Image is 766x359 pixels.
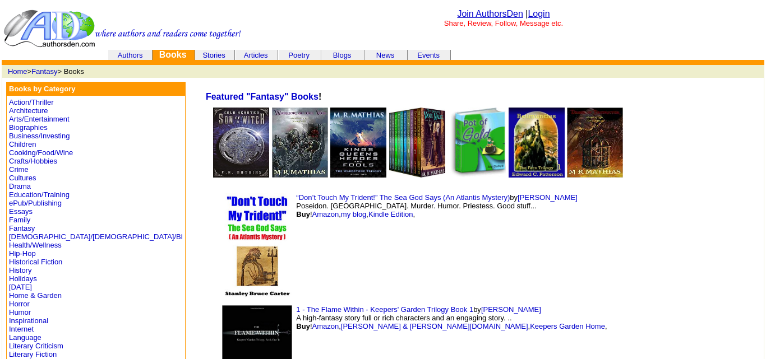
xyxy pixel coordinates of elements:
[9,98,53,106] a: Action/Thriller
[698,212,743,279] img: shim.gif
[9,241,62,249] a: Health/Wellness
[389,108,445,178] img: 76150.jpg
[9,258,62,266] a: Historical Fiction
[206,92,321,101] b: !
[9,308,31,316] a: Humor
[754,250,756,253] img: shim.gif
[9,300,30,308] a: Horror
[9,291,62,300] a: Home & Garden
[509,108,565,178] img: 57579.jpeg
[368,210,413,218] a: Kindle Edition
[272,108,328,178] img: 74276.jpg
[159,50,187,59] a: Books
[9,266,31,274] a: History
[9,115,70,123] a: Arts/Entertainment
[417,51,440,59] a: Events
[8,67,27,76] a: Home
[9,123,48,132] a: Biographies
[450,170,506,179] a: Pot of Gold
[376,51,395,59] a: News
[9,274,37,283] a: Holidays
[118,51,143,59] a: Authors
[9,148,73,157] a: Cooking/Food/Wine
[9,232,183,241] a: [DEMOGRAPHIC_DATA]/[DEMOGRAPHIC_DATA]/Bi
[9,283,32,291] a: [DATE]
[8,67,84,76] font: > > Books
[9,190,70,199] a: Education/Training
[193,102,194,108] img: cleardot.gif
[31,67,57,76] a: Fantasy
[509,170,565,179] a: Belmundus
[9,216,30,224] a: Family
[389,170,445,179] a: The Legend of Vanx Malic: Complete Collection Books 1 -10
[450,108,506,178] img: 4071.jpg
[3,9,241,48] img: header_logo2.gif
[333,51,352,59] a: Blogs
[9,333,41,342] a: Language
[525,9,550,18] font: |
[457,9,523,18] a: Join AuthorsDen
[9,157,57,165] a: Crafts/Hobbies
[296,305,473,314] a: 1 - The Flame Within - Keepers' Garden Trilogy Book 1
[213,170,269,179] a: Cold Hearted Son of a Witch - The Dragoneer Saga Book II
[202,51,225,59] a: Stories
[222,193,292,299] img: 67220.jpg
[567,170,623,179] a: Demon of Destruction (Fantastica Book 3)
[206,92,319,101] a: Featured "Fantasy" Books
[763,61,763,64] img: cleardot.gif
[530,322,605,330] a: Keepers Garden Home
[288,51,310,59] a: Poetry
[341,210,367,218] a: my blog
[9,350,57,358] a: Literary Fiction
[272,170,328,179] a: Warrior of the Void (Fantastica Book 4)
[9,342,63,350] a: Literary Criticism
[330,170,386,179] a: Kings, Queens, Heroes, & Fools - The Wardstone Trilogy Book II
[518,193,578,202] a: [PERSON_NAME]
[312,210,339,218] a: Amazon
[341,322,528,330] a: [PERSON_NAME] & [PERSON_NAME][DOMAIN_NAME]
[9,106,48,115] a: Architecture
[9,174,36,182] a: Cultures
[213,108,269,178] img: 52879.jpg
[567,108,623,178] img: 74032.jpg
[296,193,578,218] font: by Poseidon. [GEOGRAPHIC_DATA]. Murder. Humor. Priestess. Good stuff... ! , , ,
[9,165,29,174] a: Crime
[9,224,35,232] a: Fantasy
[9,140,36,148] a: Children
[9,207,33,216] a: Essays
[9,85,75,93] b: Books by Category
[296,305,607,330] font: by A high-fantasy story full or rich characters and an engaging story. .. ! , , ,
[481,305,541,314] a: [PERSON_NAME]
[330,108,386,178] img: 52881.jpg
[9,132,70,140] a: Business/Investing
[296,193,510,202] a: “Don’t Touch My Trident!” The Sea God Says (An Atlantis Mystery)
[244,51,268,59] a: Articles
[9,316,48,325] a: Inspirational
[444,19,563,27] font: Share, Review, Follow, Message etc.
[9,182,31,190] a: Drama
[312,322,339,330] a: Amazon
[9,249,36,258] a: Hip-Hop
[296,322,310,330] b: Buy
[528,9,550,18] a: Login
[9,325,34,333] a: Internet
[296,210,310,218] b: Buy
[9,199,62,207] a: ePub/Publishing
